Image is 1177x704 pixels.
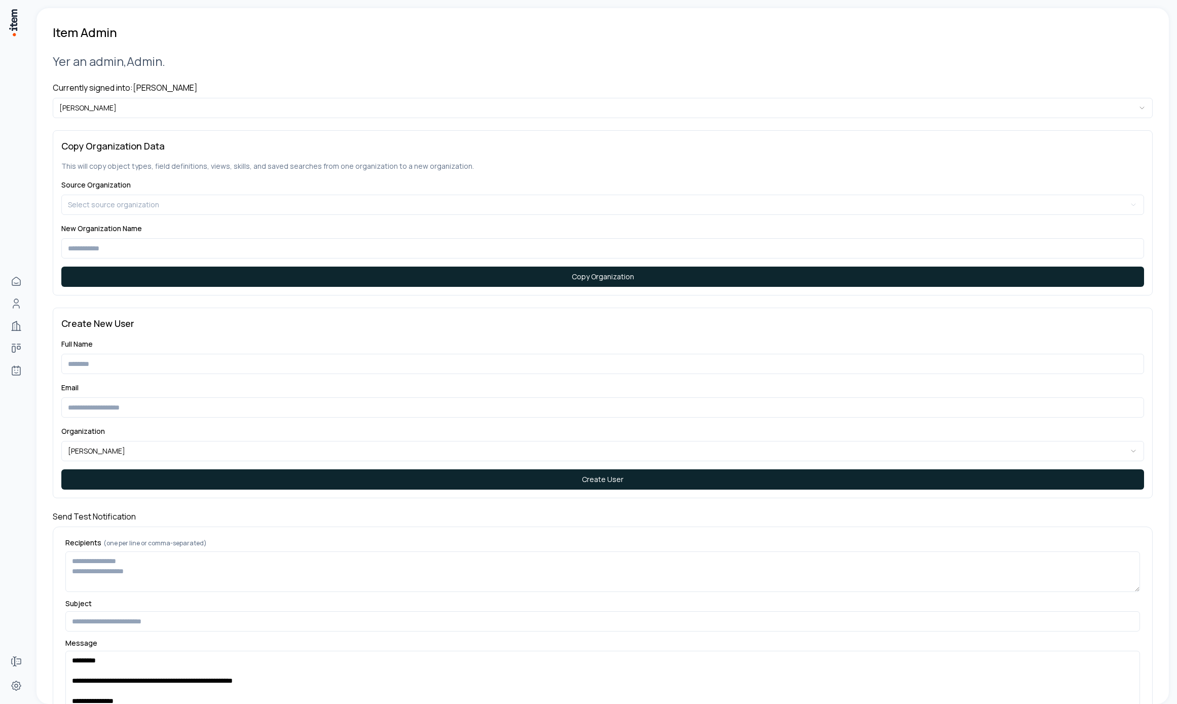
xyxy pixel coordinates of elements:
a: deals [6,338,26,358]
button: Copy Organization [61,267,1144,287]
label: Subject [65,600,1140,607]
a: Forms [6,651,26,672]
a: Settings [6,676,26,696]
a: Companies [6,316,26,336]
label: Email [61,383,79,392]
h2: Yer an admin, Admin . [53,53,1153,69]
span: (one per line or comma-separated) [103,539,207,547]
h4: Currently signed into: [PERSON_NAME] [53,82,1153,94]
h1: Item Admin [53,24,117,41]
label: Recipients [65,539,1140,547]
h3: Create New User [61,316,1144,330]
label: Full Name [61,339,93,349]
label: Organization [61,426,105,436]
a: Home [6,271,26,291]
h3: Copy Organization Data [61,139,1144,153]
a: Contacts [6,293,26,314]
h4: Send Test Notification [53,510,1153,523]
p: This will copy object types, field definitions, views, skills, and saved searches from one organi... [61,161,1144,171]
a: Agents [6,360,26,381]
button: Create User [61,469,1144,490]
label: Message [65,640,1140,647]
label: Source Organization [61,180,131,190]
label: New Organization Name [61,224,142,233]
img: Item Brain Logo [8,8,18,37]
